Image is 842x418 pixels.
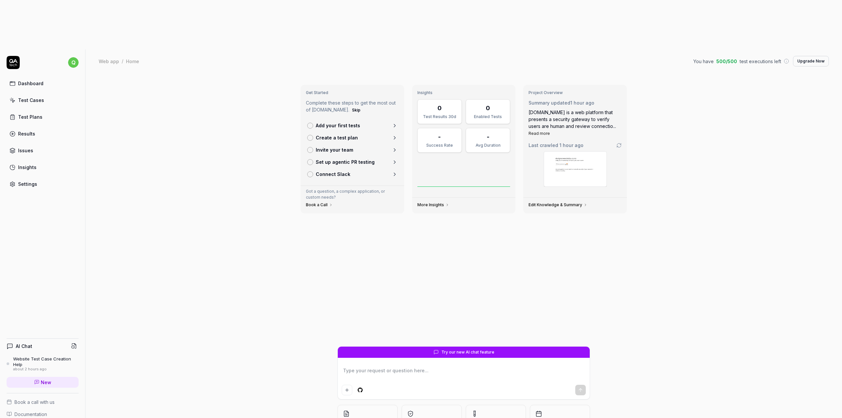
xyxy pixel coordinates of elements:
h4: AI Chat [16,343,32,350]
div: Web app [99,58,119,64]
a: Documentation [7,411,79,418]
p: Add your first tests [316,122,360,129]
a: Issues [7,144,79,157]
button: Upgrade Now [793,56,829,66]
span: Last crawled [529,142,583,149]
button: Read more [529,131,550,136]
div: Website Test Case Creation Help [13,356,79,367]
p: Invite your team [316,146,353,153]
a: Settings [7,178,79,190]
a: More Insights [417,202,449,208]
span: New [41,379,51,386]
a: Website Test Case Creation Helpabout 2 hours ago [7,356,79,371]
div: - [438,132,441,141]
a: Results [7,127,79,140]
div: Home [126,58,139,64]
p: Set up agentic PR testing [316,159,375,165]
div: Test Plans [18,113,42,120]
h3: Get Started [306,90,399,95]
p: Connect Slack [316,171,350,178]
a: Go to crawling settings [616,143,622,148]
a: New [7,377,79,388]
a: Book a Call [306,202,333,208]
span: q [68,57,79,68]
a: Test Cases [7,94,79,107]
span: Try our new AI chat feature [441,349,494,355]
p: Create a test plan [316,134,358,141]
div: Settings [18,181,37,187]
div: Test Cases [18,97,44,104]
span: You have [693,58,714,65]
a: Add your first tests [305,119,400,132]
time: 1 hour ago [570,100,594,106]
div: Success Rate [422,142,458,148]
time: 1 hour ago [559,142,583,148]
span: test executions left [740,58,781,65]
div: 0 [486,104,490,112]
a: Edit Knowledge & Summary [529,202,587,208]
a: Create a test plan [305,132,400,144]
div: / [122,58,123,64]
a: Book a call with us [7,399,79,406]
h3: Project Overview [529,90,622,95]
div: Avg Duration [470,142,506,148]
a: Invite your team [305,144,400,156]
button: q [68,56,79,69]
button: Skip [351,106,362,114]
h3: Insights [417,90,510,95]
div: about 2 hours ago [13,367,79,372]
div: Enabled Tests [470,114,506,120]
div: 0 [437,104,442,112]
span: Book a call with us [14,399,55,406]
p: Complete these steps to get the most out of [DOMAIN_NAME]. [306,99,399,114]
a: Test Plans [7,111,79,123]
span: Summary updated [529,100,570,106]
a: Dashboard [7,77,79,90]
a: Set up agentic PR testing [305,156,400,168]
div: Results [18,130,35,137]
a: Connect Slack [305,168,400,180]
div: Test Results 30d [422,114,458,120]
img: Screenshot [544,152,607,186]
span: Documentation [14,411,47,418]
span: 500 / 500 [716,58,737,65]
div: - [487,132,489,141]
span: [DOMAIN_NAME] is a web platform that presents a security gateway to verify users are human and re... [529,110,616,129]
div: Dashboard [18,80,43,87]
p: Got a question, a complex application, or custom needs? [306,188,399,200]
a: Insights [7,161,79,174]
button: Add attachment [342,385,352,395]
div: Issues [18,147,33,154]
div: Insights [18,164,37,171]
